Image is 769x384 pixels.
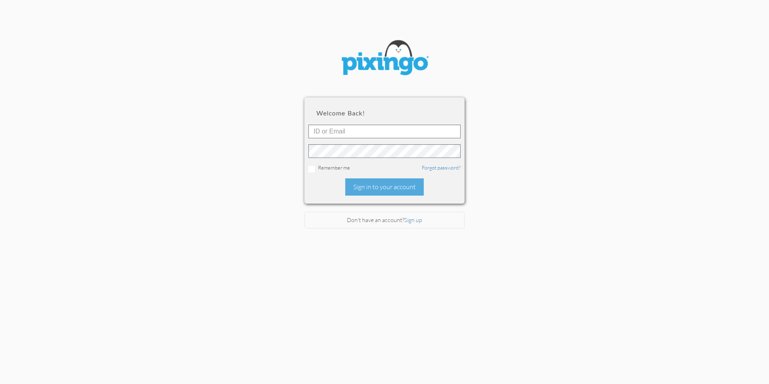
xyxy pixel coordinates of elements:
div: Sign in to your account [345,178,424,196]
h2: Welcome back! [316,109,453,117]
div: Remember me [308,164,461,172]
input: ID or Email [308,125,461,138]
div: Don't have an account? [304,212,465,229]
img: pixingo logo [336,36,433,81]
a: Forgot password? [422,164,461,171]
a: Sign up [404,216,422,223]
